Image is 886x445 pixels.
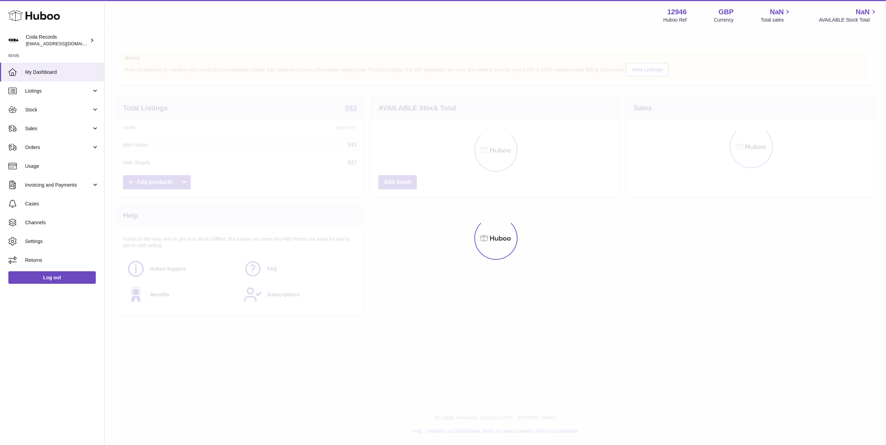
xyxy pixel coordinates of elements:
[770,7,784,17] span: NaN
[819,7,878,23] a: NaN AVAILABLE Stock Total
[718,7,733,17] strong: GBP
[25,125,92,132] span: Sales
[25,69,99,76] span: My Dashboard
[8,271,96,284] a: Log out
[25,163,99,170] span: Usage
[761,7,792,23] a: NaN Total sales
[25,107,92,113] span: Stock
[25,201,99,207] span: Cases
[25,88,92,94] span: Listings
[26,41,102,46] span: [EMAIL_ADDRESS][DOMAIN_NAME]
[26,34,88,47] div: Coda Records
[819,17,878,23] span: AVAILABLE Stock Total
[856,7,870,17] span: NaN
[25,257,99,264] span: Returns
[714,17,734,23] div: Currency
[25,238,99,245] span: Settings
[25,219,99,226] span: Channels
[667,7,687,17] strong: 12946
[663,17,687,23] div: Huboo Ref
[8,35,19,46] img: haz@pcatmedia.com
[761,17,792,23] span: Total sales
[25,144,92,151] span: Orders
[25,182,92,188] span: Invoicing and Payments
